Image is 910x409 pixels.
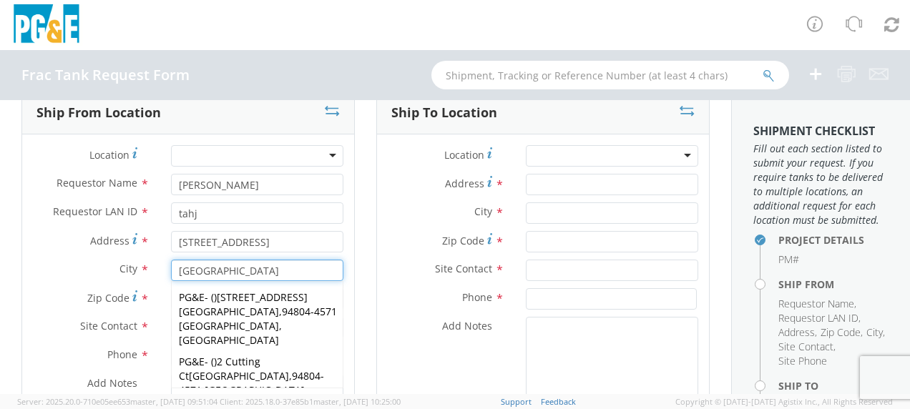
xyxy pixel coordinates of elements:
li: , [821,325,863,340]
a: Feedback [541,396,576,407]
span: Address [90,234,129,247]
span: Requestor Name [778,297,854,310]
h4: Ship From [778,279,889,290]
span: Add Notes [87,376,137,390]
h4: Ship To [778,380,889,391]
span: PG&E [179,290,205,304]
span: Phone [107,348,137,361]
span: Server: 2025.20.0-710e05ee653 [17,396,217,407]
span: PM# [778,252,799,266]
span: Requestor LAN ID [778,311,858,325]
span: Location [89,148,129,162]
li: , [866,325,885,340]
span: Site Phone [778,354,827,368]
span: Address [778,325,815,339]
h4: Project Details [778,235,889,245]
span: PG&E [179,355,205,368]
span: Zip Code [821,325,861,339]
span: Zip Code [87,291,129,305]
span: City [474,204,492,218]
li: , [778,340,836,354]
span: [STREET_ADDRESS] [179,290,308,318]
span: City [119,262,137,275]
span: Location [444,148,484,162]
span: Address [445,177,484,190]
span: Fill out each section listed to submit your request. If you require tanks to be delivered to mult... [753,142,889,227]
input: Shipment, Tracking or Reference Number (at least 4 chars) [431,61,789,89]
span: 2 Cutting Ct [179,355,289,383]
span: Site Contact [80,319,137,332]
li: , [778,325,817,340]
span: Phone [462,290,492,304]
span: Requestor LAN ID [53,204,137,218]
h4: Frac Tank Request Form [21,67,190,83]
span: Zip Code [442,234,484,247]
strong: [GEOGRAPHIC_DATA] [179,305,279,318]
h3: Shipment Checklist [753,125,889,138]
div: - ( ) , [172,287,343,351]
span: Client: 2025.18.0-37e85b1 [220,396,401,407]
span: Site Contact [778,340,833,353]
span: Add Notes [442,319,492,332]
a: Support [501,396,532,407]
span: master, [DATE] 09:51:04 [130,396,217,407]
span: Requestor Name [57,176,137,189]
li: , [778,297,856,311]
li: , [778,311,861,325]
span: Site Contact [435,262,492,275]
span: master, [DATE] 10:25:00 [313,396,401,407]
img: pge-logo-06675f144f4cfa6a6814.png [11,4,82,46]
h3: Ship From Location [36,106,161,120]
strong: [GEOGRAPHIC_DATA] [189,369,289,383]
span: City [866,325,883,339]
h3: Ship To Location [391,106,497,120]
span: Copyright © [DATE]-[DATE] Agistix Inc., All Rights Reserved [675,396,893,408]
span: 94804-4571 [GEOGRAPHIC_DATA], [GEOGRAPHIC_DATA] [179,305,337,347]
